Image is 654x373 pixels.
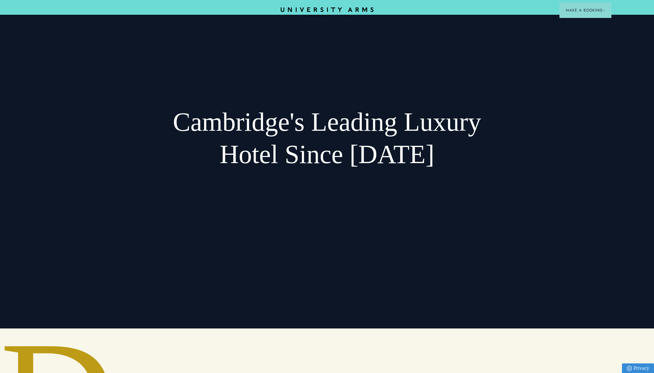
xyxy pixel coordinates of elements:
a: Privacy [622,363,654,373]
button: Make a BookingArrow icon [559,3,611,18]
a: Home [281,7,374,17]
img: Arrow icon [603,9,605,12]
img: Privacy [627,366,632,371]
h1: Cambridge's Leading Luxury Hotel Since [DATE] [156,106,498,170]
span: Make a Booking [566,7,605,13]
